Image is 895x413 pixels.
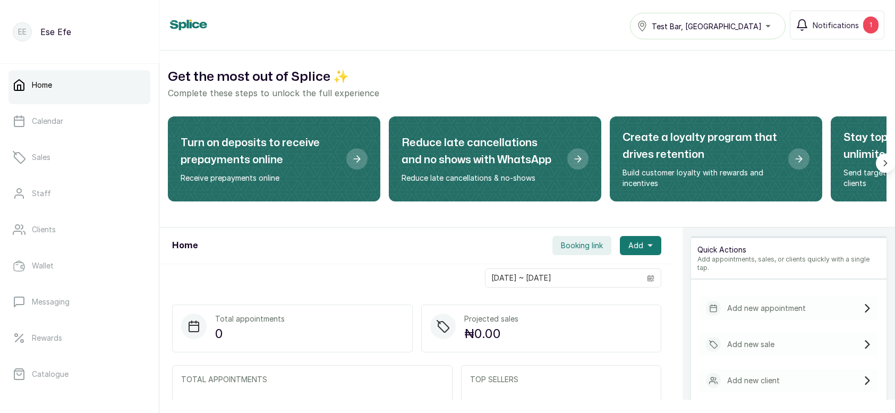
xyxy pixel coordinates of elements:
[790,11,884,39] button: Notifications1
[630,13,786,39] button: Test Bar, [GEOGRAPHIC_DATA]
[697,245,880,255] p: Quick Actions
[40,26,71,38] p: Ese Efe
[652,21,762,32] span: Test Bar, [GEOGRAPHIC_DATA]
[485,269,641,287] input: Select date
[32,152,50,163] p: Sales
[32,224,56,235] p: Clients
[402,173,559,183] p: Reduce late cancellations & no-shows
[727,375,780,386] p: Add new client
[8,106,150,136] a: Calendar
[620,236,661,255] button: Add
[172,239,198,252] h1: Home
[610,116,822,201] div: Create a loyalty program that drives retention
[863,16,879,33] div: 1
[8,251,150,281] a: Wallet
[8,323,150,353] a: Rewards
[623,129,780,163] h2: Create a loyalty program that drives retention
[561,240,603,251] span: Booking link
[464,324,518,343] p: ₦0.00
[389,116,601,201] div: Reduce late cancellations and no shows with WhatsApp
[727,303,806,314] p: Add new appointment
[623,167,780,189] p: Build customer loyalty with rewards and incentives
[647,274,654,282] svg: calendar
[32,80,52,90] p: Home
[32,333,62,343] p: Rewards
[8,287,150,317] a: Messaging
[8,142,150,172] a: Sales
[8,215,150,245] a: Clients
[32,188,51,199] p: Staff
[168,68,887,87] h2: Get the most out of Splice ✨
[813,20,859,31] span: Notifications
[168,87,887,99] p: Complete these steps to unlock the full experience
[8,359,150,389] a: Catalogue
[32,369,69,380] p: Catalogue
[470,374,652,385] p: TOP SELLERS
[18,27,27,37] p: EE
[402,134,559,168] h2: Reduce late cancellations and no shows with WhatsApp
[727,339,774,350] p: Add new sale
[552,236,611,255] button: Booking link
[628,240,643,251] span: Add
[168,116,380,201] div: Turn on deposits to receive prepayments online
[32,297,70,307] p: Messaging
[8,70,150,100] a: Home
[181,173,338,183] p: Receive prepayments online
[464,314,518,324] p: Projected sales
[8,179,150,208] a: Staff
[181,134,338,168] h2: Turn on deposits to receive prepayments online
[32,260,54,271] p: Wallet
[215,324,285,343] p: 0
[215,314,285,324] p: Total appointments
[181,374,444,385] p: TOTAL APPOINTMENTS
[32,116,63,127] p: Calendar
[697,255,880,272] p: Add appointments, sales, or clients quickly with a single tap.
